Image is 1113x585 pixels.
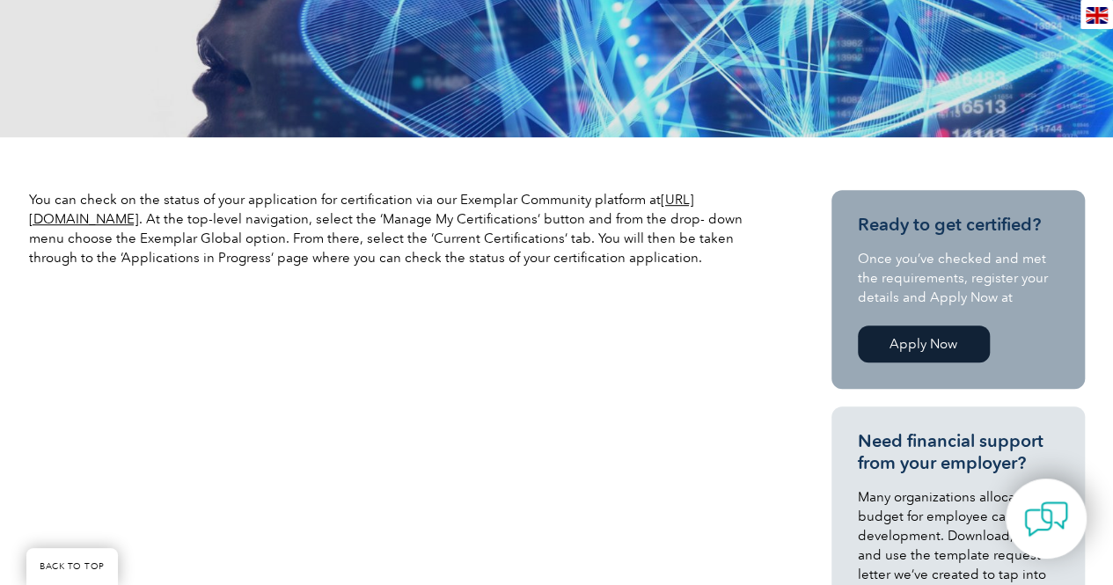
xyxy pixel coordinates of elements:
[1086,7,1108,24] img: en
[26,548,118,585] a: BACK TO TOP
[29,190,768,267] p: You can check on the status of your application for certification via our Exemplar Community plat...
[858,430,1058,474] h3: Need financial support from your employer?
[1024,497,1068,541] img: contact-chat.png
[858,249,1058,307] p: Once you’ve checked and met the requirements, register your details and Apply Now at
[858,214,1058,236] h3: Ready to get certified?
[858,325,990,362] a: Apply Now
